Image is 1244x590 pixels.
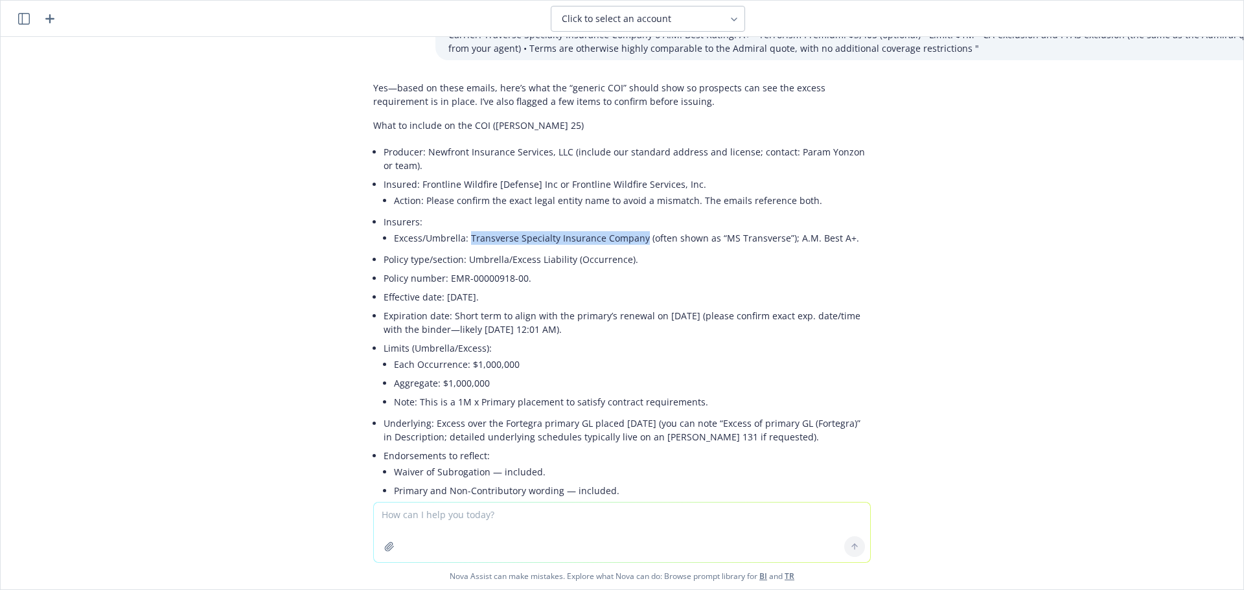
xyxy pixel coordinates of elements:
[785,571,794,582] a: TR
[551,6,745,32] button: Click to select an account
[394,392,871,411] li: Note: This is a 1M x Primary placement to satisfy contract requirements.
[394,191,871,210] li: Action: Please confirm the exact legal entity name to avoid a mismatch. The emails reference both.
[384,175,871,212] li: Insured: Frontline Wildfire [Defense] Inc or Frontline Wildfire Services, Inc.
[384,288,871,306] li: Effective date: [DATE].
[384,339,871,414] li: Limits (Umbrella/Excess):
[384,269,871,288] li: Policy number: EMR-00000918-00.
[394,355,871,374] li: Each Occurrence: $1,000,000
[394,500,871,560] li: Action: Only show these if they are included/authorized on the bound policy. The emails indicate ...
[384,414,871,446] li: Underlying: Excess over the Fortegra primary GL placed [DATE] (you can note “Excess of primary GL...
[384,306,871,339] li: Expiration date: Short term to align with the primary’s renewal on [DATE] (please confirm exact e...
[373,81,871,108] p: Yes—based on these emails, here’s what the “generic COI” should show so prospects can see the exc...
[562,12,671,25] span: Click to select an account
[384,212,871,250] li: Insurers:
[394,229,871,247] li: Excess/Umbrella: Transverse Specialty Insurance Company (often shown as “MS Transverse”); A.M. Be...
[373,119,871,132] p: What to include on the COI ([PERSON_NAME] 25)
[394,374,871,392] li: Aggregate: $1,000,000
[759,571,767,582] a: BI
[384,250,871,269] li: Policy type/section: Umbrella/Excess Liability (Occurrence).
[394,462,871,481] li: Waiver of Subrogation — included.
[6,563,1238,589] span: Nova Assist can make mistakes. Explore what Nova can do: Browse prompt library for and
[384,446,871,562] li: Endorsements to reflect:
[394,481,871,500] li: Primary and Non-Contributory wording — included.
[384,142,871,175] li: Producer: Newfront Insurance Services, LLC (include our standard address and license; contact: Pa...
